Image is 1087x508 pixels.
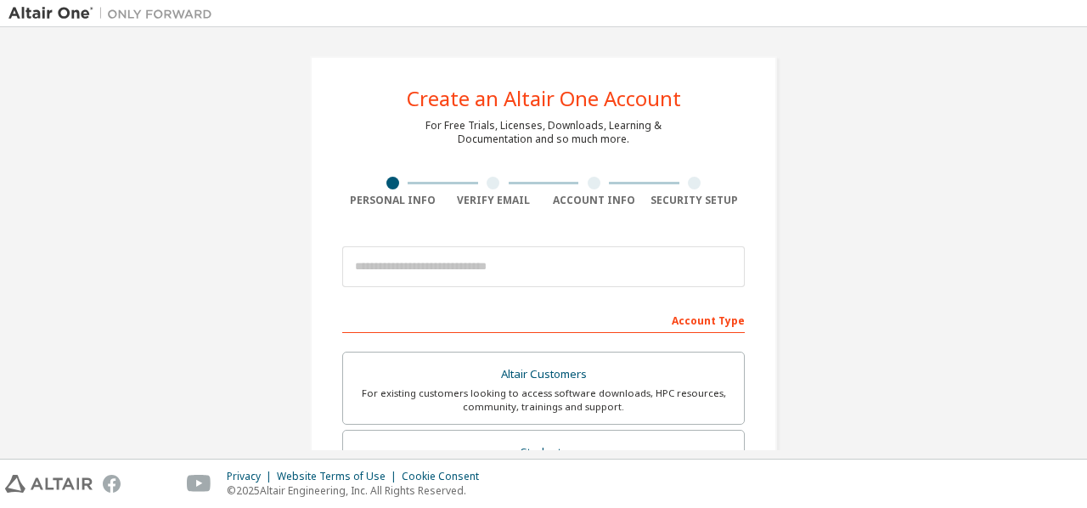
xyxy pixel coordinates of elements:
img: Altair One [8,5,221,22]
div: Verify Email [443,194,544,207]
img: altair_logo.svg [5,475,93,493]
div: Website Terms of Use [277,470,402,483]
div: Account Type [342,306,745,333]
div: Security Setup [645,194,746,207]
div: Altair Customers [353,363,734,387]
div: Personal Info [342,194,443,207]
p: © 2025 Altair Engineering, Inc. All Rights Reserved. [227,483,489,498]
img: facebook.svg [103,475,121,493]
div: Students [353,441,734,465]
div: Create an Altair One Account [407,88,681,109]
div: Account Info [543,194,645,207]
img: youtube.svg [187,475,211,493]
div: For Free Trials, Licenses, Downloads, Learning & Documentation and so much more. [425,119,662,146]
div: Privacy [227,470,277,483]
div: For existing customers looking to access software downloads, HPC resources, community, trainings ... [353,387,734,414]
div: Cookie Consent [402,470,489,483]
